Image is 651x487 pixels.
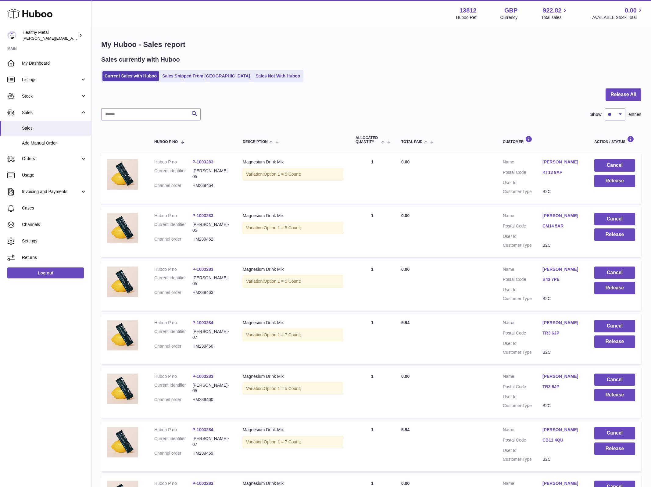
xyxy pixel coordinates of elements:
[503,403,542,409] dt: Customer Type
[542,427,582,433] a: [PERSON_NAME]
[542,403,582,409] dd: B2C
[154,213,192,219] dt: Huboo P no
[7,267,84,278] a: Log out
[22,205,87,211] span: Cases
[594,175,635,187] button: Release
[22,222,87,227] span: Channels
[503,242,542,248] dt: Customer Type
[154,397,192,403] dt: Channel order
[503,320,542,327] dt: Name
[594,159,635,172] button: Cancel
[264,279,301,284] span: Option 1 = 5 Count;
[594,427,635,439] button: Cancel
[154,168,192,180] dt: Current identifier
[192,450,231,456] dd: HM239459
[542,242,582,248] dd: B2C
[542,330,582,336] a: TR3 6JP
[154,481,192,486] dt: Huboo P no
[542,437,582,443] a: CB11 4QU
[154,427,192,433] dt: Huboo P no
[154,436,192,447] dt: Current identifier
[154,140,178,144] span: Huboo P no
[243,427,343,433] div: Magnesium Drink Mix
[503,213,542,220] dt: Name
[592,15,644,20] span: AVAILABLE Stock Total
[154,329,192,340] dt: Current identifier
[22,156,80,162] span: Orders
[101,56,180,64] h2: Sales currently with Huboo
[192,374,213,379] a: P-1003283
[22,77,80,83] span: Listings
[503,223,542,231] dt: Postal Code
[542,213,582,219] a: [PERSON_NAME]
[594,320,635,332] button: Cancel
[192,290,231,295] dd: HM239463
[22,255,87,260] span: Returns
[154,236,192,242] dt: Channel order
[192,481,213,486] a: P-1003283
[594,228,635,241] button: Release
[23,30,77,41] div: Healthy Metal
[503,287,542,293] dt: User Id
[401,159,410,164] span: 0.00
[154,222,192,233] dt: Current identifier
[356,136,380,144] span: ALLOCATED Quantity
[192,168,231,180] dd: [PERSON_NAME]-05
[154,290,192,295] dt: Channel order
[542,374,582,379] a: [PERSON_NAME]
[349,207,395,257] td: 1
[542,223,582,229] a: CM14 5AR
[590,112,602,117] label: Show
[23,36,122,41] span: [PERSON_NAME][EMAIL_ADDRESS][DOMAIN_NAME]
[503,384,542,391] dt: Postal Code
[594,442,635,455] button: Release
[542,170,582,175] a: KT13 9AP
[349,421,395,471] td: 1
[503,437,542,445] dt: Postal Code
[243,320,343,326] div: Magnesium Drink Mix
[625,6,637,15] span: 0.00
[503,427,542,434] dt: Name
[503,234,542,239] dt: User Id
[154,183,192,188] dt: Channel order
[594,282,635,294] button: Release
[192,159,213,164] a: P-1003283
[594,213,635,225] button: Cancel
[401,213,410,218] span: 0.00
[401,427,410,432] span: 5.94
[192,436,231,447] dd: [PERSON_NAME]-07
[349,260,395,311] td: 1
[243,275,343,288] div: Variation:
[192,382,231,394] dd: [PERSON_NAME]-05
[503,330,542,338] dt: Postal Code
[101,40,641,49] h1: My Huboo - Sales report
[243,374,343,379] div: Magnesium Drink Mix
[349,367,395,418] td: 1
[154,450,192,456] dt: Channel order
[503,374,542,381] dt: Name
[22,93,80,99] span: Stock
[160,71,252,81] a: Sales Shipped From [GEOGRAPHIC_DATA]
[7,31,16,40] img: jose@healthy-metal.com
[542,159,582,165] a: [PERSON_NAME]
[503,180,542,186] dt: User Id
[243,159,343,165] div: Magnesium Drink Mix
[154,374,192,379] dt: Huboo P no
[503,277,542,284] dt: Postal Code
[543,6,561,15] span: 922.82
[542,277,582,282] a: B43 7PE
[503,394,542,400] dt: User Id
[264,225,301,230] span: Option 1 = 5 Count;
[500,15,518,20] div: Currency
[592,6,644,20] a: 0.00 AVAILABLE Stock Total
[154,267,192,272] dt: Huboo P no
[504,6,517,15] strong: GBP
[542,189,582,195] dd: B2C
[503,267,542,274] dt: Name
[22,140,87,146] span: Add Manual Order
[243,140,268,144] span: Description
[542,267,582,272] a: [PERSON_NAME]
[22,60,87,66] span: My Dashboard
[401,320,410,325] span: 5.94
[107,213,138,243] img: Product_31.jpg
